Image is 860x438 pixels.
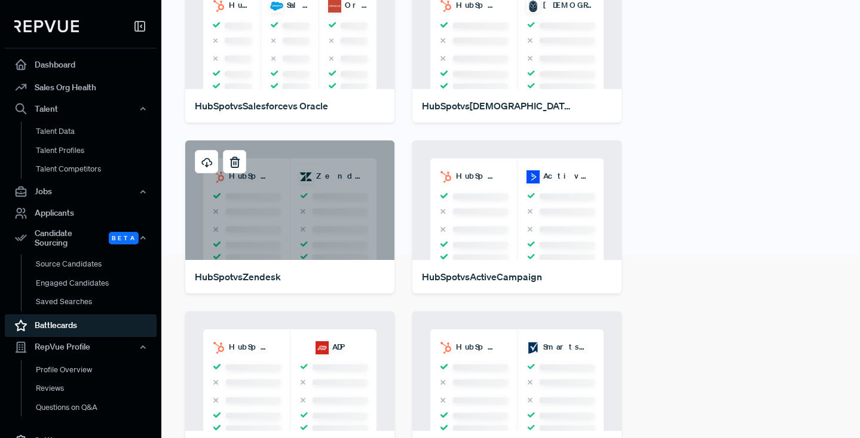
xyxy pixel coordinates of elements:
a: Talent Profiles [21,141,173,160]
a: Engaged Candidates [21,274,173,293]
a: HubSpotvs[DEMOGRAPHIC_DATA] [412,89,622,122]
button: Jobs [5,182,157,202]
a: Reviews [21,379,173,398]
a: Talent Competitors [21,160,173,179]
a: Questions on Q&A [21,398,173,417]
img: RepVue [14,20,79,32]
span: Beta [109,232,139,244]
div: HubSpot vs Salesforce vs Oracle [195,99,328,112]
div: HubSpot vs Zendesk [195,270,281,283]
div: Candidate Sourcing [5,225,157,252]
a: HubSpotvsZendesk [185,260,394,293]
a: HubSpotvsSalesforcevs Oracle [185,89,394,122]
button: RepVue Profile [5,337,157,357]
div: HubSpot vs [DEMOGRAPHIC_DATA] [422,99,571,112]
button: Candidate Sourcing Beta [5,225,157,252]
a: Dashboard [5,53,157,76]
a: Applicants [5,202,157,225]
a: Talent Data [21,122,173,141]
a: Sales Org Health [5,76,157,99]
a: HubSpotvsActiveCampaign [412,260,622,293]
a: Profile Overview [21,360,173,379]
a: Saved Searches [21,292,173,311]
button: Talent [5,99,157,119]
a: Battlecards [5,314,157,337]
a: Source Candidates [21,255,173,274]
div: HubSpot vs ActiveCampaign [422,270,542,283]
